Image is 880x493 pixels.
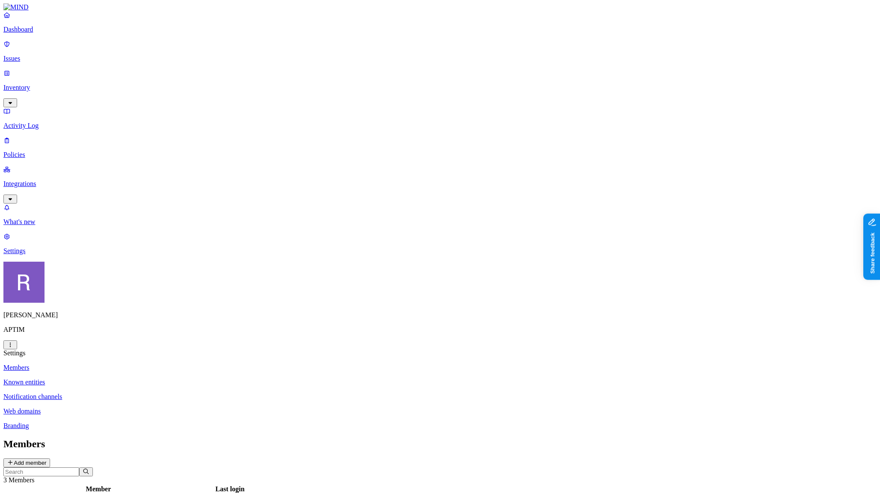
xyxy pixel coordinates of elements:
a: Branding [3,422,877,430]
a: Members [3,364,877,372]
a: Settings [3,233,877,255]
a: Dashboard [3,11,877,33]
span: 3 Members [3,476,34,484]
a: Notification channels [3,393,877,401]
p: What's new [3,218,877,226]
p: Policies [3,151,877,159]
a: What's new [3,204,877,226]
p: Issues [3,55,877,62]
img: Rich Thompson [3,262,45,303]
button: Add member [3,458,50,467]
p: Dashboard [3,26,877,33]
p: APTIM [3,326,877,334]
a: Policies [3,136,877,159]
a: Inventory [3,69,877,106]
a: Known entities [3,378,877,386]
p: Activity Log [3,122,877,130]
p: [PERSON_NAME] [3,311,877,319]
img: MIND [3,3,29,11]
p: Integrations [3,180,877,188]
a: Integrations [3,165,877,202]
div: Settings [3,349,877,357]
a: MIND [3,3,877,11]
a: Issues [3,40,877,62]
div: Last login [194,485,266,493]
a: Web domains [3,407,877,415]
div: Member [5,485,192,493]
p: Settings [3,247,877,255]
p: Inventory [3,84,877,92]
h2: Members [3,438,877,450]
input: Search [3,467,79,476]
a: Activity Log [3,107,877,130]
